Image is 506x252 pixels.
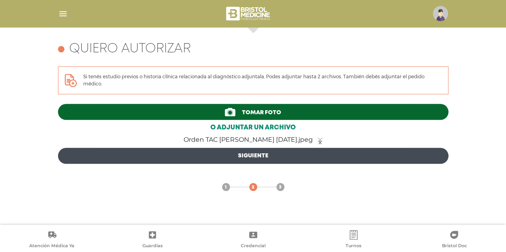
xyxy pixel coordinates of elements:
[404,230,504,250] a: Bristol Doc
[222,183,230,191] a: 1
[184,137,313,142] span: Orden TAC [PERSON_NAME] [DATE].jpeg
[142,243,163,250] span: Guardias
[242,110,281,115] span: Tomar foto
[102,230,202,250] a: Guardias
[346,243,362,250] span: Turnos
[241,243,266,250] span: Credencial
[252,184,254,191] span: 2
[433,6,448,21] img: profile-placeholder.svg
[276,183,284,191] a: 3
[442,243,466,250] span: Bristol Doc
[203,230,303,250] a: Credencial
[303,230,404,250] a: Turnos
[279,184,282,191] span: 3
[249,183,257,191] a: 2
[69,42,191,57] h4: Quiero autorizar
[2,230,102,250] a: Atención Médica Ya
[318,137,322,142] a: x
[58,104,448,120] a: Tomar foto
[225,184,227,191] span: 1
[58,9,68,19] img: Cober_menu-lines-white.svg
[225,4,272,23] img: bristol-medicine-blanco.png
[58,148,448,164] a: Siguiente
[83,73,442,87] p: Si tenés estudio previos o historia clínica relacionada al diagnóstico adjuntala. Podes adjuntar ...
[58,123,448,133] a: o adjuntar un archivo
[29,243,74,250] span: Atención Médica Ya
